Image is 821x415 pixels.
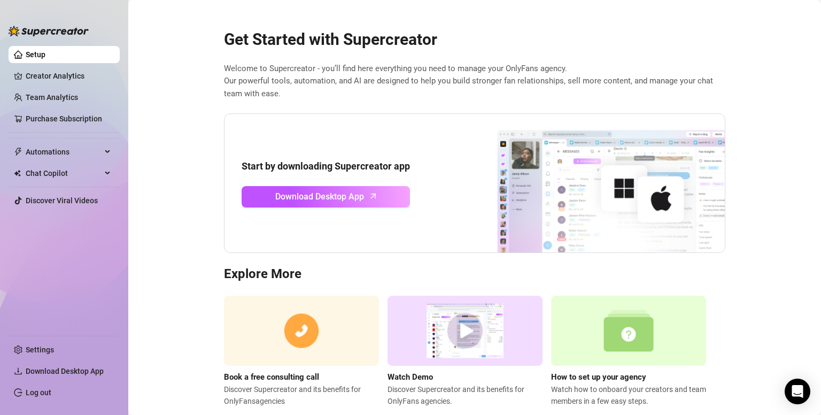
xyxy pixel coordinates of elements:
[224,266,725,283] h3: Explore More
[26,345,54,354] a: Settings
[388,296,543,407] a: Watch DemoDiscover Supercreator and its benefits for OnlyFans agencies.
[14,148,22,156] span: thunderbolt
[14,170,21,177] img: Chat Copilot
[26,367,104,375] span: Download Desktop App
[551,372,646,382] strong: How to set up your agency
[242,186,410,207] a: Download Desktop Apparrow-up
[551,383,706,407] span: Watch how to onboard your creators and team members in a few easy steps.
[367,190,379,202] span: arrow-up
[224,63,725,101] span: Welcome to Supercreator - you’ll find here everything you need to manage your OnlyFans agency. Ou...
[26,50,45,59] a: Setup
[14,367,22,375] span: download
[9,26,89,36] img: logo-BBDzfeDw.svg
[224,29,725,50] h2: Get Started with Supercreator
[388,383,543,407] span: Discover Supercreator and its benefits for OnlyFans agencies.
[388,296,543,366] img: supercreator demo
[458,114,725,253] img: download app
[26,114,102,123] a: Purchase Subscription
[224,372,319,382] strong: Book a free consulting call
[224,296,379,407] a: Book a free consulting callDiscover Supercreator and its benefits for OnlyFansagencies
[26,93,78,102] a: Team Analytics
[26,143,102,160] span: Automations
[388,372,433,382] strong: Watch Demo
[551,296,706,407] a: How to set up your agencyWatch how to onboard your creators and team members in a few easy steps.
[224,296,379,366] img: consulting call
[242,160,410,172] strong: Start by downloading Supercreator app
[224,383,379,407] span: Discover Supercreator and its benefits for OnlyFans agencies
[275,190,364,203] span: Download Desktop App
[26,165,102,182] span: Chat Copilot
[551,296,706,366] img: setup agency guide
[26,388,51,397] a: Log out
[26,196,98,205] a: Discover Viral Videos
[785,379,810,404] div: Open Intercom Messenger
[26,67,111,84] a: Creator Analytics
